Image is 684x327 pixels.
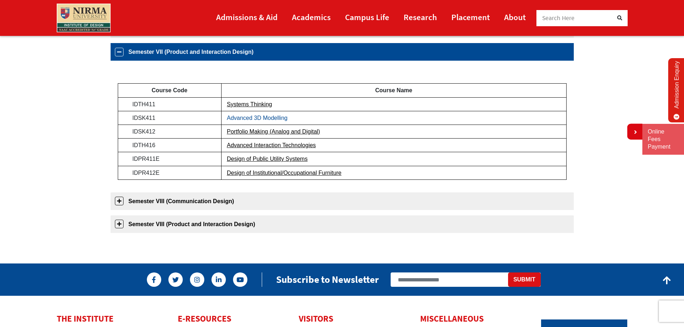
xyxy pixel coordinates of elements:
[276,274,379,285] h2: Subscribe to Newsletter
[221,84,566,97] td: Course Name
[504,9,526,25] a: About
[227,170,341,176] a: Design of Institutional/Occupational Furniture
[216,9,278,25] a: Admissions & Aid
[118,125,221,138] td: IDSK412
[118,84,221,97] td: Course Code
[118,152,221,166] td: IDPR411E
[508,272,541,287] button: Submit
[345,9,389,25] a: Campus Life
[118,97,221,111] td: IDTH411
[227,142,316,148] a: Advanced Interaction Technologies
[227,115,288,121] a: Advanced 3D Modelling
[111,192,574,210] a: Semester VIII (Communication Design)
[118,111,221,125] td: IDSK411
[227,101,272,107] a: Systems Thinking
[404,9,437,25] a: Research
[451,9,490,25] a: Placement
[118,166,221,179] td: IDPR412E
[111,215,574,233] a: Semester VIII (Product and Interaction Design)
[118,139,221,152] td: IDTH416
[542,14,575,22] span: Search Here
[227,129,320,135] a: Portfolio Making (Analog and Digital)
[111,43,574,61] a: Semester VII (Product and Interaction Design)
[292,9,331,25] a: Academics
[57,4,111,32] img: main_logo
[648,128,679,150] a: Online Fees Payment
[227,156,308,162] a: Design of Public Utility Systems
